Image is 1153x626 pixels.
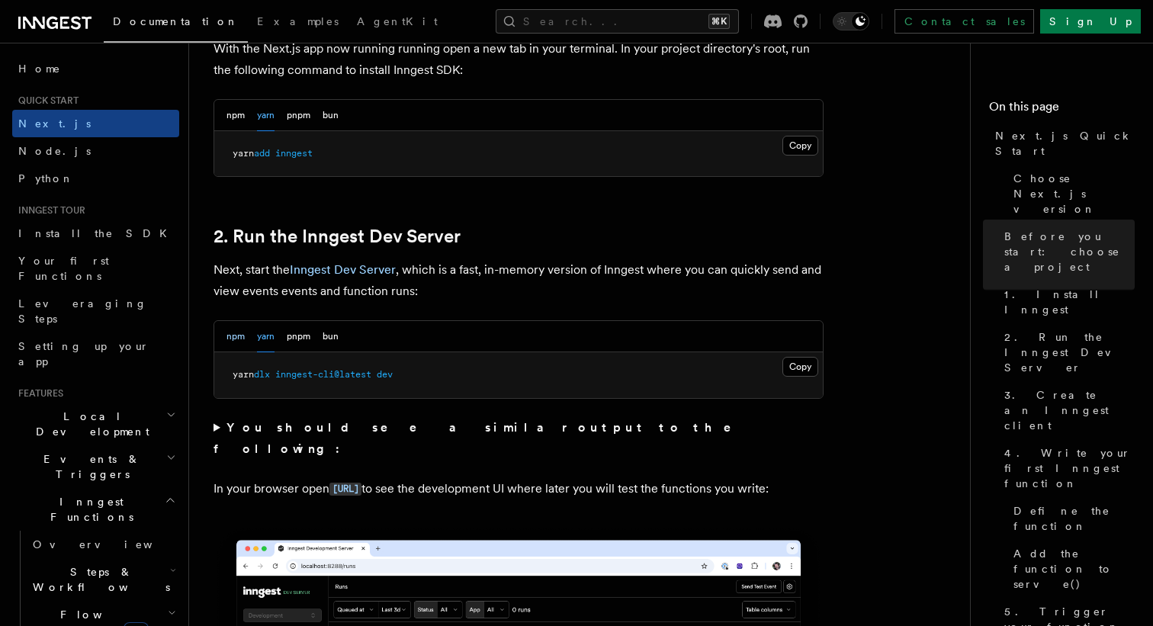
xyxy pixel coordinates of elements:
button: yarn [257,321,275,352]
a: Next.js Quick Start [989,122,1135,165]
span: Leveraging Steps [18,297,147,325]
p: In your browser open to see the development UI where later you will test the functions you write: [214,478,824,500]
h4: On this page [989,98,1135,122]
a: Documentation [104,5,248,43]
span: Documentation [113,15,239,27]
button: Search...⌘K [496,9,739,34]
button: Copy [782,136,818,156]
span: Inngest tour [12,204,85,217]
button: bun [323,321,339,352]
button: Inngest Functions [12,488,179,531]
a: Examples [248,5,348,41]
button: pnpm [287,100,310,131]
a: Define the function [1007,497,1135,540]
span: inngest-cli@latest [275,369,371,380]
button: Steps & Workflows [27,558,179,601]
button: npm [226,321,245,352]
span: Define the function [1013,503,1135,534]
a: Setting up your app [12,332,179,375]
a: 3. Create an Inngest client [998,381,1135,439]
a: Choose Next.js version [1007,165,1135,223]
span: Examples [257,15,339,27]
button: pnpm [287,321,310,352]
button: Copy [782,357,818,377]
kbd: ⌘K [708,14,730,29]
a: Inngest Dev Server [290,262,396,277]
span: Add the function to serve() [1013,546,1135,592]
a: Before you start: choose a project [998,223,1135,281]
a: Leveraging Steps [12,290,179,332]
span: Next.js Quick Start [995,128,1135,159]
a: Sign Up [1040,9,1141,34]
span: Next.js [18,117,91,130]
span: 2. Run the Inngest Dev Server [1004,329,1135,375]
span: AgentKit [357,15,438,27]
a: [URL] [329,481,361,496]
span: Local Development [12,409,166,439]
span: Steps & Workflows [27,564,170,595]
span: 3. Create an Inngest client [1004,387,1135,433]
a: Python [12,165,179,192]
span: Quick start [12,95,79,107]
a: 4. Write your first Inngest function [998,439,1135,497]
span: Overview [33,538,190,551]
button: npm [226,100,245,131]
span: Install the SDK [18,227,176,239]
span: 1. Install Inngest [1004,287,1135,317]
span: yarn [233,148,254,159]
summary: You should see a similar output to the following: [214,417,824,460]
span: Python [18,172,74,185]
span: Your first Functions [18,255,109,282]
button: Toggle dark mode [833,12,869,30]
button: yarn [257,100,275,131]
code: [URL] [329,483,361,496]
a: Home [12,55,179,82]
a: AgentKit [348,5,447,41]
span: Home [18,61,61,76]
span: Choose Next.js version [1013,171,1135,217]
a: Node.js [12,137,179,165]
span: dlx [254,369,270,380]
span: add [254,148,270,159]
span: 4. Write your first Inngest function [1004,445,1135,491]
p: With the Next.js app now running running open a new tab in your terminal. In your project directo... [214,38,824,81]
a: 2. Run the Inngest Dev Server [998,323,1135,381]
a: Install the SDK [12,220,179,247]
button: Local Development [12,403,179,445]
span: Features [12,387,63,400]
button: bun [323,100,339,131]
span: Events & Triggers [12,451,166,482]
span: Inngest Functions [12,494,165,525]
a: 1. Install Inngest [998,281,1135,323]
a: Contact sales [894,9,1034,34]
span: inngest [275,148,313,159]
p: Next, start the , which is a fast, in-memory version of Inngest where you can quickly send and vi... [214,259,824,302]
a: Add the function to serve() [1007,540,1135,598]
a: Next.js [12,110,179,137]
a: Overview [27,531,179,558]
span: Node.js [18,145,91,157]
span: yarn [233,369,254,380]
span: Setting up your app [18,340,149,368]
a: 2. Run the Inngest Dev Server [214,226,461,247]
strong: You should see a similar output to the following: [214,420,753,456]
button: Events & Triggers [12,445,179,488]
span: Before you start: choose a project [1004,229,1135,274]
span: dev [377,369,393,380]
a: Your first Functions [12,247,179,290]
